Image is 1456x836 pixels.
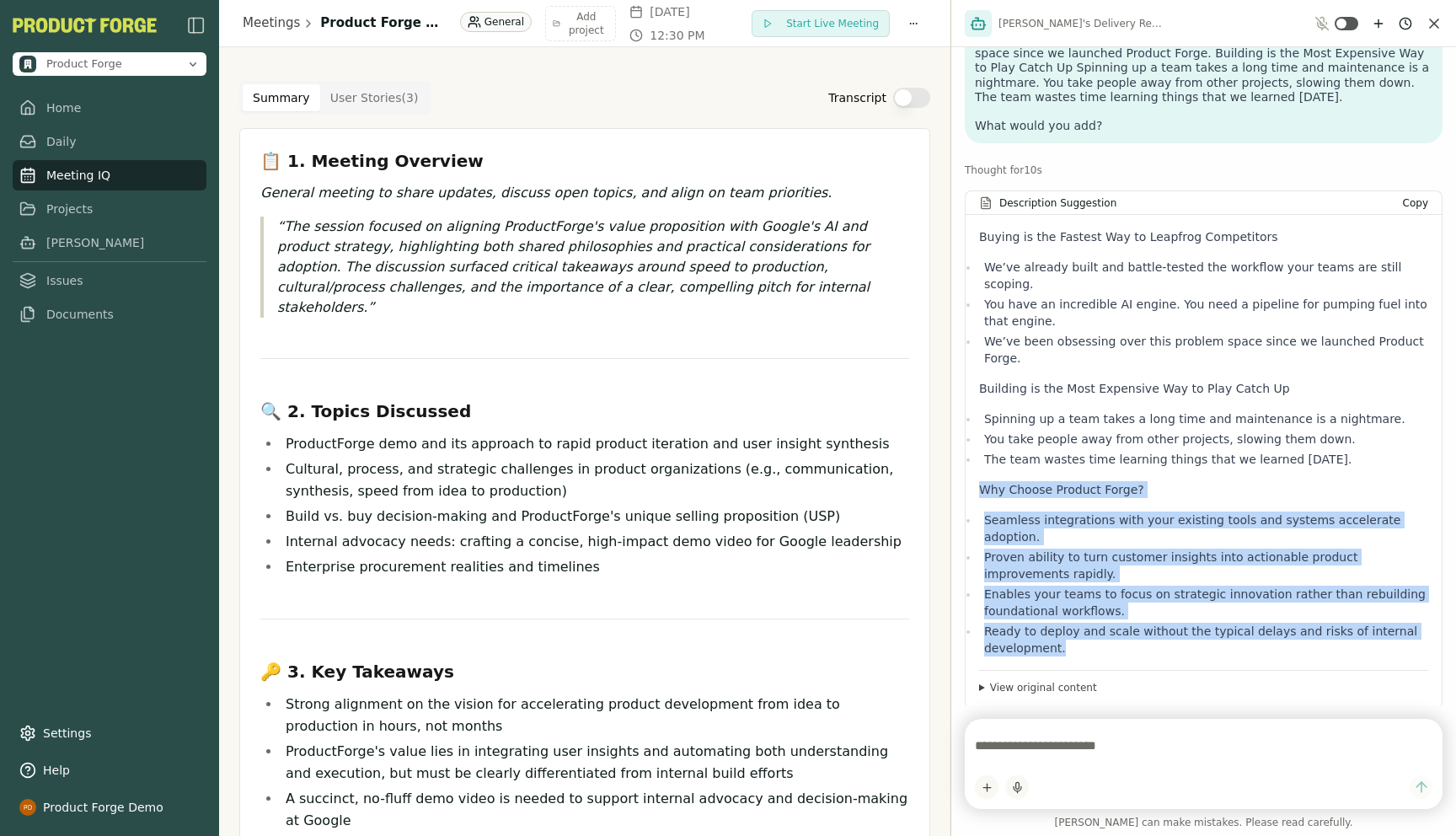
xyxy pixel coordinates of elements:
[320,13,447,33] h1: Product Forge Demo
[979,333,1428,367] li: We’ve been obsessing over this problem space since we launched Product Forge.
[13,93,206,123] a: Home
[277,217,909,318] p: The session focused on aligning ProductForge's value proposition with Google's AI and product str...
[281,556,909,578] li: Enterprise procurement realities and timelines
[979,549,1428,582] li: Proven ability to turn customer insights into actionable product improvements rapidly.
[564,10,608,37] span: Add project
[186,15,206,35] img: sidebar
[13,792,206,823] button: Product Forge Demo
[999,196,1116,210] h3: Description Suggestion
[260,399,909,423] h3: 🔍 2. Topics Discussed
[13,18,157,33] img: Product Forge
[186,15,206,35] button: Close Sidebar
[13,18,157,33] button: PF-Logo
[975,119,1432,134] p: What would you add?
[979,228,1428,245] p: Buying is the Fastest Way to Leapfrog Competitors
[243,13,300,33] a: Meetings
[1410,776,1432,799] button: Send message
[13,299,206,330] a: Documents
[13,52,206,76] button: Open organization switcher
[979,451,1428,468] li: The team wastes time learning things that we learned [DATE].
[13,755,206,785] button: Help
[979,512,1428,545] li: Seamless integrations with your existing tools and systems accelerate adoption.
[13,228,206,258] a: [PERSON_NAME]
[965,816,1443,829] span: [PERSON_NAME] can make mistakes. Please read carefully.
[998,17,1167,30] span: [PERSON_NAME]'s Delivery Request
[545,6,616,41] button: Add project
[1426,15,1443,32] button: Close chat
[281,788,909,832] li: A succinct, no-fluff demo video is needed to support internal advocacy and decision-making at Google
[1335,17,1358,30] button: Toggle ambient mode
[260,149,909,173] h3: 📋 1. Meeting Overview
[281,741,909,785] li: ProductForge's value lies in integrating user insights and automating both understanding and exec...
[1403,197,1428,209] span: Copy
[13,194,206,224] a: Projects
[281,506,909,528] li: Build vs. buy decision-making and ProductForge's unique selling proposition (USP)
[281,433,909,455] li: ProductForge demo and its approach to rapid product iteration and user insight synthesis
[1403,196,1428,210] button: Copy
[965,163,1443,177] div: Thought for 10 s
[243,84,320,111] button: Summary
[46,56,122,72] span: Product Forge
[786,17,879,30] span: Start Live Meeting
[979,431,1428,447] li: You take people away from other projects, slowing them down.
[752,10,890,37] button: Start Live Meeting
[460,12,532,32] div: General
[1368,13,1389,34] button: New chat
[19,56,36,72] img: Product Forge
[281,694,909,737] li: Strong alignment on the vision for accelerating product development from idea to production in ho...
[650,27,704,44] span: 12:30 PM
[13,160,206,190] a: Meeting IQ
[979,681,1428,694] summary: View original content
[13,718,206,748] a: Settings
[260,660,909,683] h3: 🔑 3. Key Takeaways
[979,410,1428,427] li: Spinning up a team takes a long time and maintenance is a nightmare.
[979,623,1428,656] li: Ready to deploy and scale without the typical delays and risks of internal development.
[979,586,1428,619] li: Enables your teams to focus on strategic innovation rather than rebuilding foundational workflows.
[828,89,886,106] label: Transcript
[1395,13,1416,34] button: Chat history
[1005,775,1029,799] button: Start dictation
[979,296,1428,330] li: You have an incredible AI engine. You need a pipeline for pumping fuel into that engine.
[13,126,206,157] a: Daily
[320,84,429,111] button: User Stories ( 3 )
[281,531,909,553] li: Internal advocacy needs: crafting a concise, high-impact demo video for Google leadership
[979,380,1428,397] p: Building is the Most Expensive Way to Play Catch Up
[19,799,36,816] img: profile
[281,458,909,502] li: Cultural, process, and strategic challenges in product organizations (e.g., communication, synthe...
[979,481,1428,498] p: Why Choose Product Forge?
[975,775,998,799] button: Add content to chat
[260,185,832,201] em: General meeting to share updates, discuss open topics, and align on team priorities.
[979,259,1428,292] li: We’ve already built and battle-tested the workflow your teams are still scoping.
[650,3,689,20] span: [DATE]
[13,265,206,296] a: Issues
